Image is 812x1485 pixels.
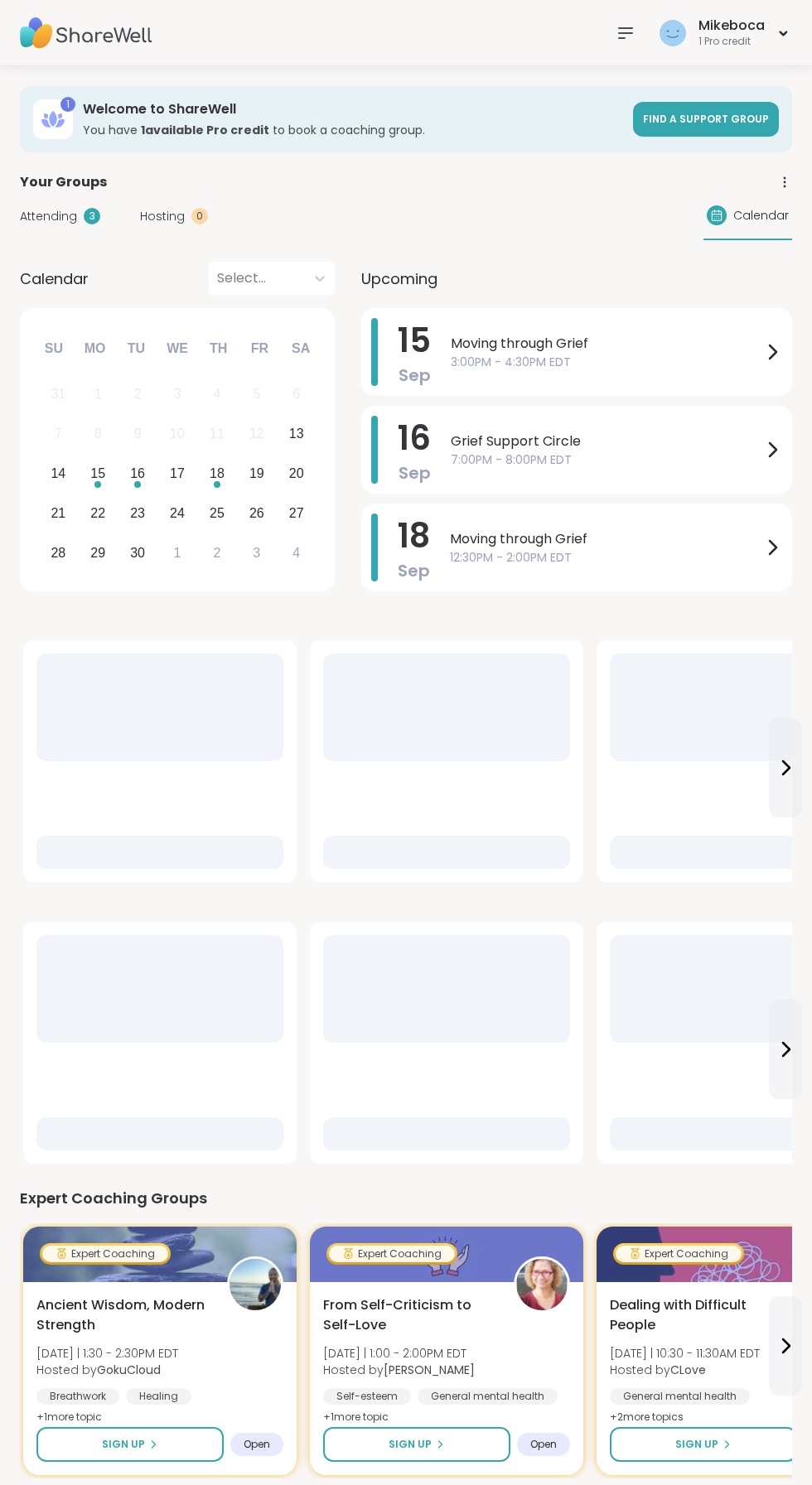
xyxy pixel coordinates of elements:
div: 24 [170,502,185,524]
div: Breathwork [36,1388,119,1405]
div: 31 [51,383,65,405]
div: 13 [289,422,304,445]
div: Choose Tuesday, September 30th, 2025 [120,535,156,571]
div: Choose Monday, September 22nd, 2025 [80,495,116,531]
div: General mental health [418,1388,558,1405]
div: 12 [249,422,264,445]
a: Find a support group [633,102,779,137]
div: 3 [253,542,260,564]
div: Not available Wednesday, September 3rd, 2025 [160,377,196,412]
span: Calendar [20,268,89,290]
img: GokuCloud [230,1259,281,1310]
div: Choose Saturday, September 20th, 2025 [278,456,314,492]
div: Not available Tuesday, September 9th, 2025 [120,417,156,452]
div: 29 [90,542,105,564]
div: 28 [51,542,65,564]
span: Moving through Grief [450,529,762,549]
div: Choose Thursday, September 25th, 2025 [200,495,235,531]
div: 27 [289,502,304,524]
div: 21 [51,502,65,524]
div: 26 [249,502,264,524]
span: Sep [399,461,431,485]
div: month 2025-09 [38,374,316,572]
span: [DATE] | 10:30 - 11:30AM EDT [610,1345,760,1362]
div: 2 [213,542,220,564]
div: Choose Saturday, September 27th, 2025 [278,495,314,531]
div: 4 [292,542,300,564]
span: Hosted by [36,1362,178,1378]
div: Choose Thursday, September 18th, 2025 [200,456,235,492]
span: Your Groups [20,172,107,192]
span: 15 [398,317,431,364]
div: 1 [174,542,181,564]
div: Not available Thursday, September 4th, 2025 [200,377,235,412]
div: Choose Wednesday, September 24th, 2025 [160,495,196,531]
div: Tu [118,330,154,367]
div: Healing [126,1388,191,1405]
b: GokuCloud [97,1362,161,1378]
div: Choose Monday, September 15th, 2025 [80,456,116,492]
div: 17 [170,462,185,485]
div: Choose Sunday, September 21st, 2025 [41,495,76,531]
span: 7:00PM - 8:00PM EDT [451,451,762,469]
span: From Self-Criticism to Self-Love [323,1295,495,1335]
div: 14 [51,462,65,485]
div: 15 [90,462,105,485]
span: Open [244,1438,270,1451]
div: 5 [253,383,260,405]
span: Open [530,1438,557,1451]
div: Not available Monday, September 1st, 2025 [80,377,116,412]
span: Hosted by [323,1362,475,1378]
div: Not available Saturday, September 6th, 2025 [278,377,314,412]
div: Expert Coaching Groups [20,1187,792,1210]
div: 3 [174,383,181,405]
div: 20 [289,462,304,485]
div: Mo [76,330,113,367]
div: Mikeboca [698,17,765,35]
div: Expert Coaching [329,1246,455,1262]
span: Hosted by [610,1362,760,1378]
div: Choose Tuesday, September 23rd, 2025 [120,495,156,531]
img: ShareWell Nav Logo [20,4,152,62]
span: Sign Up [389,1437,432,1452]
div: Expert Coaching [42,1246,168,1262]
div: 30 [130,542,145,564]
button: Sign Up [36,1427,224,1462]
div: 4 [213,383,220,405]
div: 1 Pro credit [698,35,765,49]
span: Ancient Wisdom, Modern Strength [36,1295,209,1335]
div: 0 [191,208,208,224]
div: Choose Saturday, October 4th, 2025 [278,535,314,571]
div: 18 [210,462,225,485]
div: Choose Wednesday, September 17th, 2025 [160,456,196,492]
span: 3:00PM - 4:30PM EDT [451,354,762,371]
span: [DATE] | 1:30 - 2:30PM EDT [36,1345,178,1362]
button: Sign Up [323,1427,510,1462]
b: CLove [670,1362,706,1378]
div: 25 [210,502,225,524]
h3: You have to book a coaching group. [83,122,623,138]
div: 16 [130,462,145,485]
b: [PERSON_NAME] [384,1362,475,1378]
div: Choose Saturday, September 13th, 2025 [278,417,314,452]
div: Choose Wednesday, October 1st, 2025 [160,535,196,571]
h3: Welcome to ShareWell [83,100,623,118]
div: 1 [60,97,75,112]
div: 22 [90,502,105,524]
div: 8 [94,422,102,445]
div: Choose Friday, September 26th, 2025 [239,495,274,531]
div: 10 [170,422,185,445]
div: Not available Monday, September 8th, 2025 [80,417,116,452]
span: 12:30PM - 2:00PM EDT [450,549,762,567]
div: Not available Friday, September 5th, 2025 [239,377,274,412]
div: Choose Friday, September 19th, 2025 [239,456,274,492]
div: 11 [210,422,225,445]
span: 18 [398,513,430,559]
span: Sign Up [102,1437,145,1452]
div: Choose Friday, October 3rd, 2025 [239,535,274,571]
img: Fausta [516,1259,568,1310]
span: Attending [20,208,77,225]
div: We [159,330,196,367]
div: 2 [134,383,142,405]
div: 19 [249,462,264,485]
